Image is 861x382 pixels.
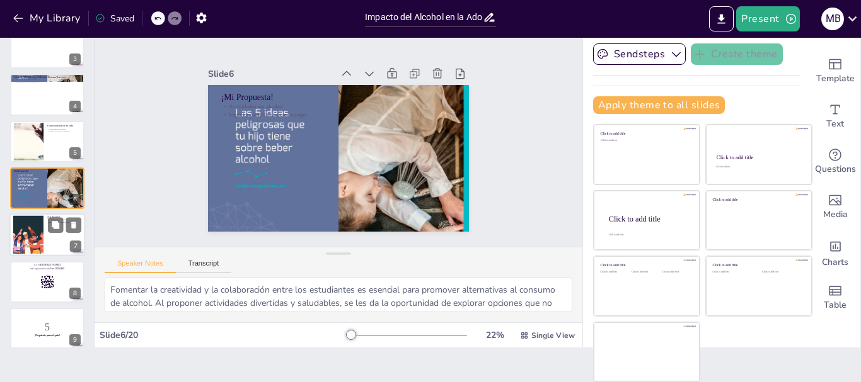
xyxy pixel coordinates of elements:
div: Add ready made slides [810,48,860,94]
div: https://cdn.sendsteps.com/images/logo/sendsteps_logo_white.pnghttps://cdn.sendsteps.com/images/lo... [10,121,84,162]
span: Template [816,72,855,86]
div: Click to add text [662,271,691,274]
div: Slide 6 / 20 [100,329,346,341]
div: Click to add text [632,271,660,274]
p: Go to [14,263,81,267]
p: 5 [14,320,81,334]
div: Click to add text [762,271,802,274]
div: Add a table [810,275,860,320]
div: Get real-time input from your audience [810,139,860,184]
p: ¡Mi Propuesta! [14,169,81,173]
div: 3 [10,27,84,69]
div: Click to add text [601,139,691,142]
button: Export to PowerPoint [709,6,734,31]
span: Questions [815,162,856,176]
input: Insert title [365,8,483,26]
button: Apply theme to all slides [593,96,725,114]
div: Click to add title [717,154,800,160]
span: Single View [531,330,575,340]
div: 9 [69,334,81,345]
p: Alcohol: [MEDICAL_DATA] del Sistema Nervioso [14,76,81,79]
div: 5 [69,147,81,159]
button: Create theme [691,43,783,65]
button: Speaker Notes [105,259,176,273]
p: Actividades sin alcohol [230,79,461,136]
div: Click to add body [609,233,688,236]
div: https://cdn.sendsteps.com/images/logo/sendsteps_logo_white.pnghttps://cdn.sendsteps.com/images/lo... [9,214,85,257]
div: 6 [69,194,81,205]
div: 7 [70,241,81,252]
p: Efectos del alcohol en el cuerpo [14,79,81,81]
div: https://cdn.sendsteps.com/images/logo/sendsteps_logo_white.pnghttps://cdn.sendsteps.com/images/lo... [10,74,84,115]
div: Click to add title [609,214,690,223]
button: My Library [9,8,86,28]
button: Transcript [176,259,232,273]
div: Add images, graphics, shapes or video [810,184,860,230]
div: Click to add title [713,197,803,201]
div: Click to add text [601,271,629,274]
button: M B [821,6,844,31]
span: Media [823,208,848,222]
p: Importancia de cuidar la vida [47,221,81,223]
div: 3 [69,53,81,65]
div: Click to add text [716,166,800,169]
p: Reflexión sobre el futuro [47,219,81,222]
p: Actividades sin alcohol [14,172,81,175]
p: Entendimiento del sistema nervioso [14,81,81,84]
p: ¡Mi Propuesta! [231,68,464,128]
p: Importancia del trabajo en equipo [228,87,459,143]
div: Slide 6 [224,42,349,80]
button: Sendsteps [593,43,686,65]
strong: ¡Prepárate para el quiz! [35,334,60,337]
p: and login with code [14,267,81,271]
div: Add charts and graphs [810,230,860,275]
div: M B [821,8,844,30]
button: Delete Slide [66,218,81,233]
button: Present [736,6,799,31]
p: Consecuencias en mi vida [47,123,81,127]
p: ¡Tú decides! [47,215,81,219]
p: Importancia del trabajo en equipo [14,174,81,177]
div: Saved [95,13,134,25]
div: https://cdn.sendsteps.com/images/logo/sendsteps_logo_white.pnghttps://cdn.sendsteps.com/images/lo... [10,167,84,209]
button: Duplicate Slide [48,218,63,233]
div: Click to add title [601,132,691,136]
strong: [DOMAIN_NAME] [40,264,61,266]
p: Consecuencias del abuso [47,128,81,130]
textarea: Fomentar la creatividad y la colaboración entre los estudiantes es esencial para promover alterna... [105,278,572,312]
span: Text [826,117,844,131]
div: 8 [69,288,81,299]
div: https://cdn.sendsteps.com/images/logo/sendsteps_logo_white.pnghttps://cdn.sendsteps.com/images/lo... [10,261,84,303]
span: Table [824,298,847,312]
div: 22 % [480,329,510,341]
div: Click to add text [713,271,753,274]
div: Click to add title [601,263,691,267]
div: 4 [69,101,81,112]
div: Click to add title [713,263,803,267]
span: Charts [822,256,848,269]
p: Riesgos asociados al consumo [47,130,81,133]
div: Add text boxes [810,94,860,139]
div: https://cdn.sendsteps.com/images/logo/sendsteps_logo_white.pnghttps://cdn.sendsteps.com/images/lo... [10,308,84,349]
